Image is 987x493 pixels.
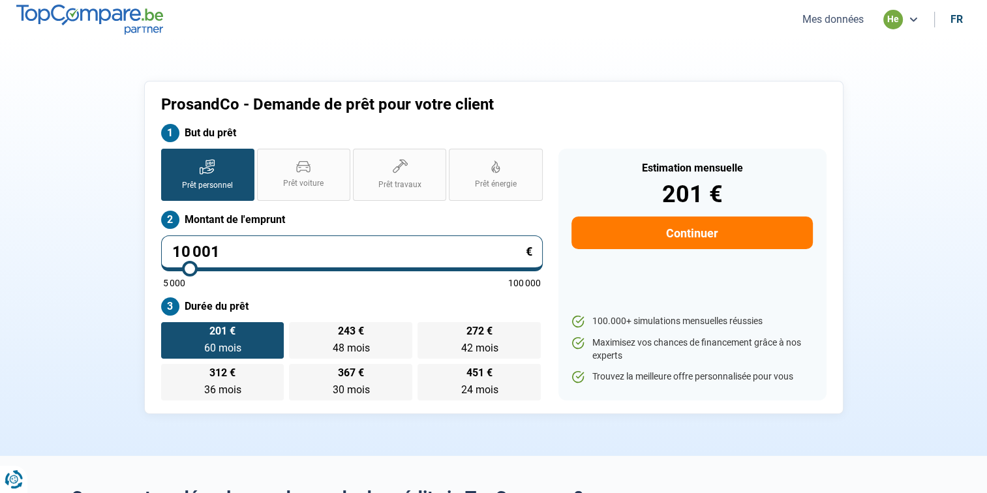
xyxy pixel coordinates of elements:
[571,336,812,362] li: Maximisez vos chances de financement grâce à nos experts
[209,368,235,378] span: 312 €
[950,13,963,25] div: fr
[163,278,185,288] span: 5 000
[883,10,903,29] div: he
[571,163,812,173] div: Estimation mensuelle
[466,368,493,378] span: 451 €
[16,5,163,34] img: TopCompare.be
[461,383,498,396] span: 24 mois
[204,383,241,396] span: 36 mois
[378,179,421,190] span: Prêt travaux
[161,297,543,316] label: Durée du prêt
[571,370,812,383] li: Trouvez la meilleure offre personnalisée pour vous
[283,178,324,189] span: Prêt voiture
[332,383,369,396] span: 30 mois
[332,342,369,354] span: 48 mois
[571,315,812,328] li: 100.000+ simulations mensuelles réussies
[571,217,812,249] button: Continuer
[161,95,656,114] h1: ProsandCo - Demande de prêt pour votre client
[182,180,233,191] span: Prêt personnel
[209,326,235,336] span: 201 €
[204,342,241,354] span: 60 mois
[338,326,364,336] span: 243 €
[475,179,517,190] span: Prêt énergie
[571,183,812,206] div: 201 €
[508,278,541,288] span: 100 000
[526,246,532,258] span: €
[798,12,868,26] button: Mes données
[161,124,543,142] label: But du prêt
[338,368,364,378] span: 367 €
[161,211,543,229] label: Montant de l'emprunt
[461,342,498,354] span: 42 mois
[466,326,493,336] span: 272 €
